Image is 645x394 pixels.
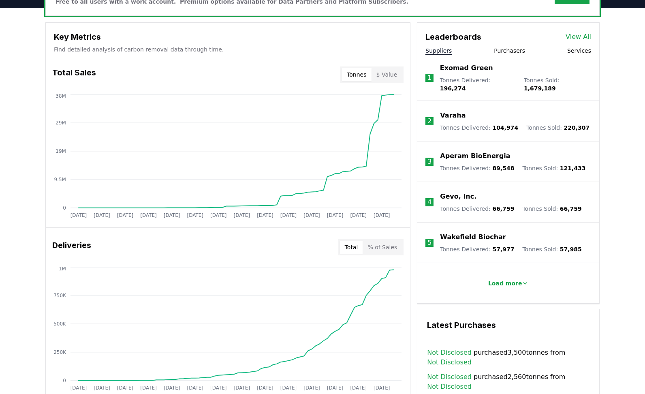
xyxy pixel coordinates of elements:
[494,47,525,55] button: Purchasers
[526,124,589,132] p: Tonnes Sold :
[234,212,250,218] tspan: [DATE]
[52,66,96,83] h3: Total Sales
[280,212,297,218] tspan: [DATE]
[340,241,363,254] button: Total
[304,212,320,218] tspan: [DATE]
[440,192,476,201] a: Gevo, Inc.
[440,245,514,253] p: Tonnes Delivered :
[492,206,514,212] span: 66,759
[54,45,402,54] p: Find detailed analysis of carbon removal data through time.
[427,358,472,367] a: Not Disclosed
[440,76,516,92] p: Tonnes Delivered :
[427,197,431,207] p: 4
[567,47,591,55] button: Services
[440,205,514,213] p: Tonnes Delivered :
[427,73,431,83] p: 1
[56,120,66,126] tspan: 29M
[140,212,157,218] tspan: [DATE]
[440,124,518,132] p: Tonnes Delivered :
[522,164,585,172] p: Tonnes Sold :
[427,238,431,248] p: 5
[59,266,66,272] tspan: 1M
[427,116,431,126] p: 2
[70,212,87,218] tspan: [DATE]
[52,239,91,255] h3: Deliveries
[425,31,481,43] h3: Leaderboards
[53,321,66,327] tspan: 500K
[117,385,134,391] tspan: [DATE]
[187,212,204,218] tspan: [DATE]
[140,385,157,391] tspan: [DATE]
[164,385,180,391] tspan: [DATE]
[425,47,452,55] button: Suppliers
[374,385,390,391] tspan: [DATE]
[492,124,518,131] span: 104,974
[524,76,591,92] p: Tonnes Sold :
[524,85,556,92] span: 1,679,189
[54,177,66,182] tspan: 9.5M
[566,32,591,42] a: View All
[427,348,472,358] a: Not Disclosed
[427,319,589,331] h3: Latest Purchases
[560,165,586,171] span: 121,433
[350,385,367,391] tspan: [DATE]
[427,157,431,167] p: 3
[492,165,514,171] span: 89,548
[492,246,514,253] span: 57,977
[257,212,273,218] tspan: [DATE]
[440,111,466,120] a: Varaha
[117,212,134,218] tspan: [DATE]
[427,372,472,382] a: Not Disclosed
[56,93,66,99] tspan: 38M
[70,385,87,391] tspan: [DATE]
[488,279,522,287] p: Load more
[482,275,535,291] button: Load more
[440,151,510,161] a: Aperam BioEnergia
[342,68,371,81] button: Tonnes
[53,293,66,298] tspan: 750K
[210,385,227,391] tspan: [DATE]
[363,241,402,254] button: % of Sales
[210,212,227,218] tspan: [DATE]
[63,205,66,211] tspan: 0
[427,372,589,392] span: purchased 2,560 tonnes from
[327,385,344,391] tspan: [DATE]
[327,212,344,218] tspan: [DATE]
[164,212,180,218] tspan: [DATE]
[54,31,402,43] h3: Key Metrics
[257,385,273,391] tspan: [DATE]
[234,385,250,391] tspan: [DATE]
[374,212,390,218] tspan: [DATE]
[560,206,582,212] span: 66,759
[440,85,466,92] span: 196,274
[304,385,320,391] tspan: [DATE]
[187,385,204,391] tspan: [DATE]
[560,246,582,253] span: 57,985
[522,205,581,213] p: Tonnes Sold :
[280,385,297,391] tspan: [DATE]
[53,349,66,355] tspan: 250K
[94,212,110,218] tspan: [DATE]
[94,385,110,391] tspan: [DATE]
[440,63,493,73] a: Exomad Green
[440,164,514,172] p: Tonnes Delivered :
[350,212,367,218] tspan: [DATE]
[564,124,589,131] span: 220,307
[440,232,506,242] a: Wakefield Biochar
[56,148,66,154] tspan: 19M
[63,378,66,383] tspan: 0
[372,68,402,81] button: $ Value
[522,245,581,253] p: Tonnes Sold :
[427,382,472,392] a: Not Disclosed
[427,348,589,367] span: purchased 3,500 tonnes from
